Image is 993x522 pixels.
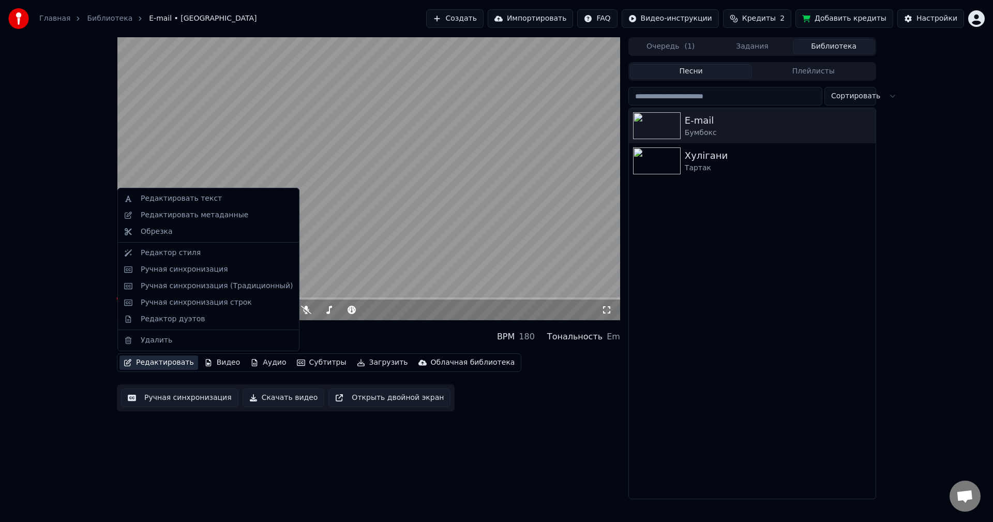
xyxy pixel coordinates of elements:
[141,335,172,346] div: Удалить
[712,39,793,54] button: Задания
[353,355,412,370] button: Загрузить
[141,210,248,220] div: Редактировать метаданные
[121,389,238,407] button: Ручная синхронизация
[39,13,70,24] a: Главная
[117,324,149,339] div: E-mail
[141,193,222,204] div: Редактировать текст
[431,357,515,368] div: Облачная библиотека
[141,227,173,237] div: Обрезка
[831,91,880,101] span: Сортировать
[117,339,149,349] div: Бумбокс
[141,281,293,291] div: Ручная синхронизация (Традиционный)
[577,9,617,28] button: FAQ
[141,297,252,308] div: Ручная синхронизация строк
[685,113,871,128] div: E-mail
[293,355,351,370] button: Субтитры
[246,355,290,370] button: Аудио
[684,41,695,52] span: ( 1 )
[141,248,201,258] div: Редактор стиля
[547,331,603,343] div: Тональность
[488,9,574,28] button: Импортировать
[793,39,875,54] button: Библиотека
[742,13,776,24] span: Кредиты
[685,148,871,163] div: Хулігани
[950,481,981,512] a: Открытый чат
[8,8,29,29] img: youka
[723,9,791,28] button: Кредиты2
[607,331,620,343] div: Em
[328,389,450,407] button: Открыть двойной экран
[795,9,893,28] button: Добавить кредиты
[497,331,515,343] div: BPM
[149,13,257,24] span: E-mail • [GEOGRAPHIC_DATA]
[752,64,875,79] button: Плейлисты
[622,9,719,28] button: Видео-инструкции
[243,389,325,407] button: Скачать видео
[780,13,785,24] span: 2
[897,9,964,28] button: Настройки
[630,39,712,54] button: Очередь
[141,264,228,275] div: Ручная синхронизация
[916,13,957,24] div: Настройки
[87,13,132,24] a: Библиотека
[685,128,871,138] div: Бумбокс
[39,13,257,24] nav: breadcrumb
[685,163,871,173] div: Тартак
[426,9,483,28] button: Создать
[200,355,245,370] button: Видео
[630,64,753,79] button: Песни
[141,314,205,324] div: Редактор дуэтов
[519,331,535,343] div: 180
[119,355,198,370] button: Редактировать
